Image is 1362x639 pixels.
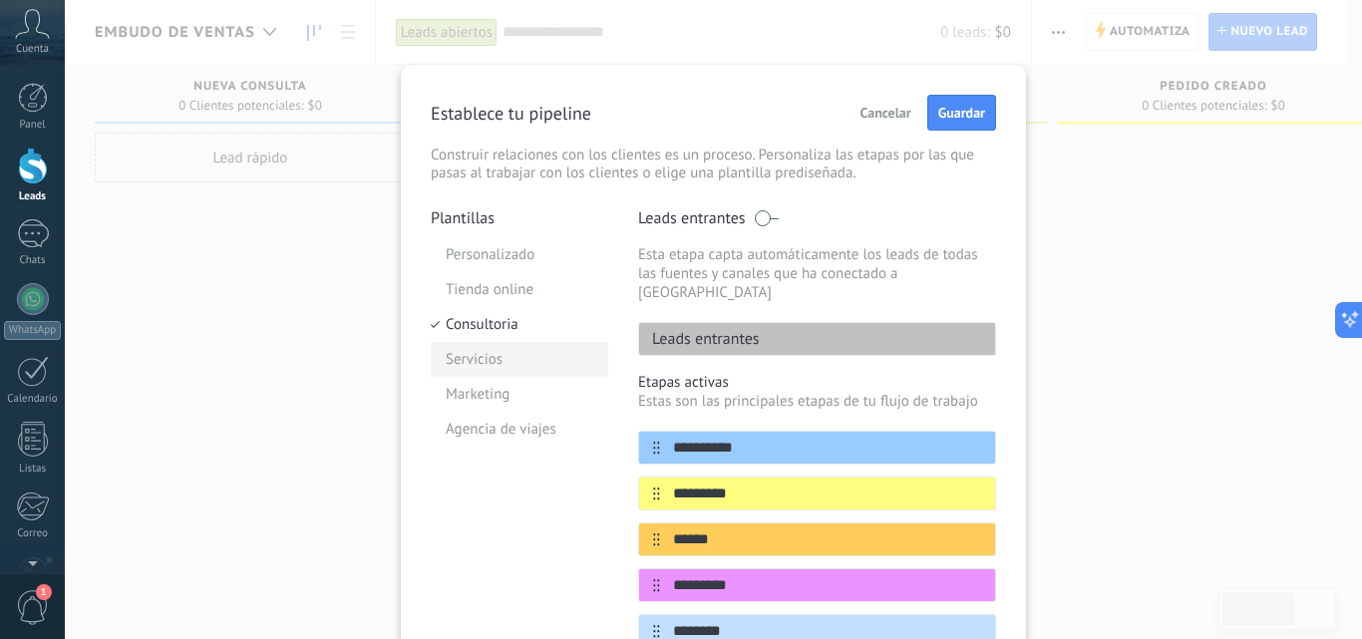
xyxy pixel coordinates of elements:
[927,95,996,131] button: Guardar
[431,412,608,447] li: Agencia de viajes
[860,106,911,120] span: Cancelar
[4,321,61,340] div: WhatsApp
[431,237,608,272] li: Personalizado
[36,584,52,600] span: 1
[4,393,62,406] div: Calendario
[638,373,996,392] p: Etapas activas
[938,106,985,120] span: Guardar
[431,377,608,412] li: Marketing
[638,392,996,411] p: Estas son las principales etapas de tu flujo de trabajo
[431,307,608,342] li: Consultoria
[431,147,996,182] p: Construir relaciones con los clientes es un proceso. Personaliza las etapas por las que pasas al ...
[431,272,608,307] li: Tienda online
[638,208,746,228] p: Leads entrantes
[4,190,62,203] div: Leads
[639,329,760,349] p: Leads entrantes
[4,463,62,476] div: Listas
[431,208,608,228] p: Plantillas
[851,98,920,128] button: Cancelar
[431,342,608,377] li: Servicios
[638,245,996,302] p: Esta etapa capta automáticamente los leads de todas las fuentes y canales que ha conectado a [GEO...
[4,119,62,132] div: Panel
[4,527,62,540] div: Correo
[16,43,49,56] span: Cuenta
[431,102,591,125] p: Establece tu pipeline
[4,254,62,267] div: Chats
